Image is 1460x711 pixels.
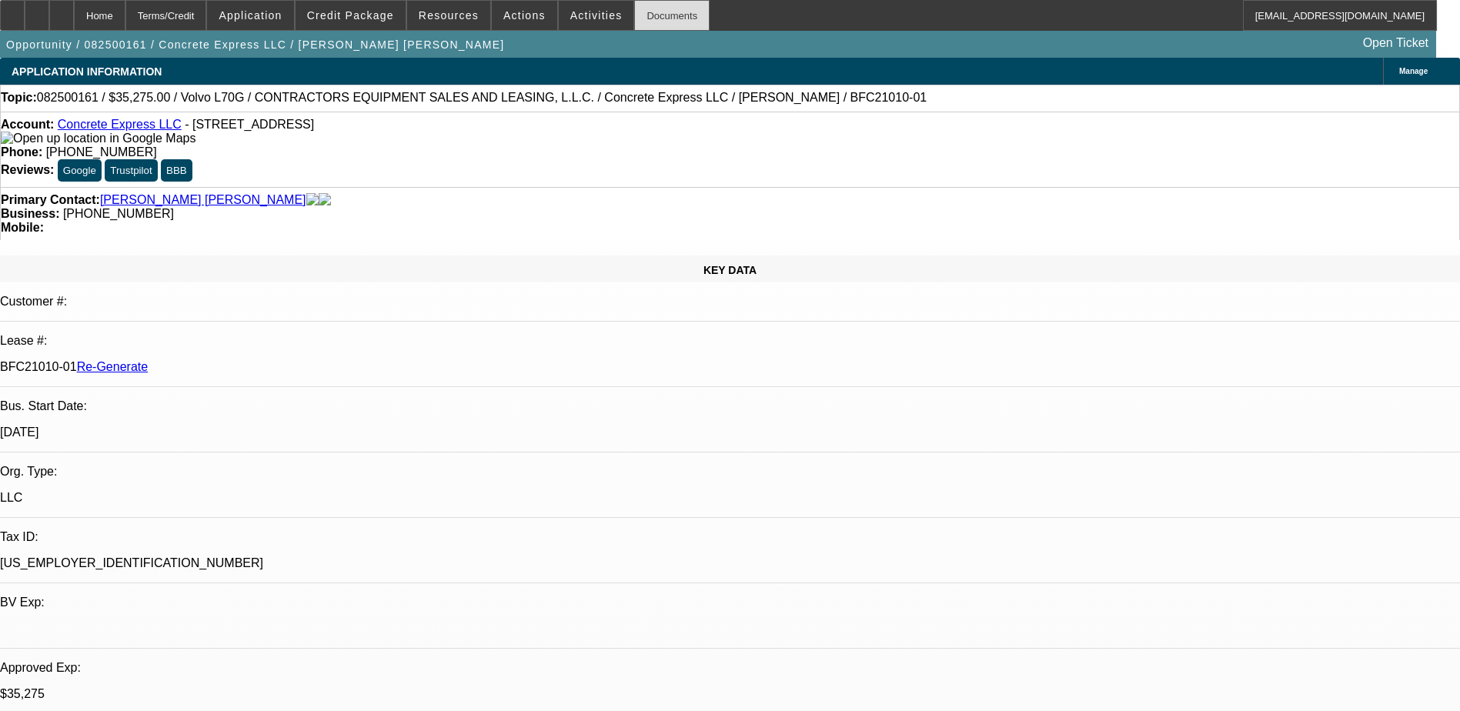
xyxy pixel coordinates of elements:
[63,207,174,220] span: [PHONE_NUMBER]
[58,159,102,182] button: Google
[1,193,100,207] strong: Primary Contact:
[296,1,406,30] button: Credit Package
[307,9,394,22] span: Credit Package
[6,38,504,51] span: Opportunity / 082500161 / Concrete Express LLC / [PERSON_NAME] [PERSON_NAME]
[1,132,195,145] a: View Google Maps
[1,207,59,220] strong: Business:
[1,132,195,145] img: Open up location in Google Maps
[1,145,42,159] strong: Phone:
[1,221,44,234] strong: Mobile:
[1,91,37,105] strong: Topic:
[12,65,162,78] span: APPLICATION INFORMATION
[570,9,623,22] span: Activities
[306,193,319,207] img: facebook-icon.png
[58,118,182,131] a: Concrete Express LLC
[492,1,557,30] button: Actions
[559,1,634,30] button: Activities
[419,9,479,22] span: Resources
[105,159,157,182] button: Trustpilot
[185,118,314,131] span: - [STREET_ADDRESS]
[407,1,490,30] button: Resources
[100,193,306,207] a: [PERSON_NAME] [PERSON_NAME]
[1357,30,1435,56] a: Open Ticket
[161,159,192,182] button: BBB
[77,360,149,373] a: Re-Generate
[703,264,757,276] span: KEY DATA
[1,118,54,131] strong: Account:
[503,9,546,22] span: Actions
[319,193,331,207] img: linkedin-icon.png
[46,145,157,159] span: [PHONE_NUMBER]
[1399,67,1428,75] span: Manage
[219,9,282,22] span: Application
[1,163,54,176] strong: Reviews:
[207,1,293,30] button: Application
[37,91,927,105] span: 082500161 / $35,275.00 / Volvo L70G / CONTRACTORS EQUIPMENT SALES AND LEASING, L.L.C. / Concrete ...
